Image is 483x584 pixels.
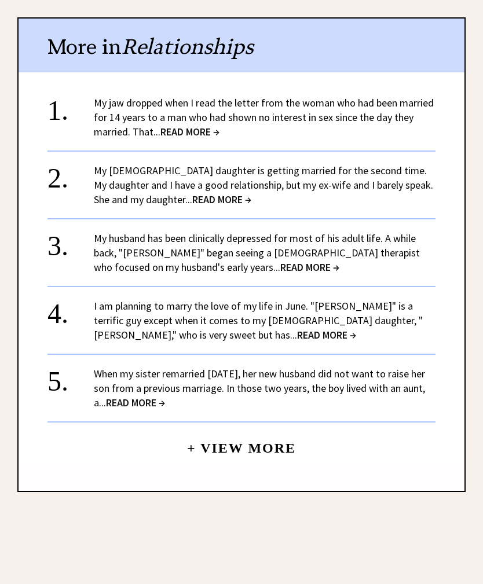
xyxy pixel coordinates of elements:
div: 3. [47,232,94,253]
span: READ MORE → [280,261,339,274]
div: 2. [47,164,94,185]
div: 5. [47,367,94,388]
a: My [DEMOGRAPHIC_DATA] daughter is getting married for the second time. My daughter and I have a g... [94,164,433,207]
span: READ MORE → [297,329,356,342]
span: READ MORE → [192,193,251,207]
a: My jaw dropped when I read the letter from the woman who had been married for 14 years to a man w... [94,97,434,139]
a: My husband has been clinically depressed for most of his adult life. A while back, "[PERSON_NAME]... [94,232,420,274]
a: I am planning to marry the love of my life in June. "[PERSON_NAME]" is a terrific guy except when... [94,300,423,342]
span: READ MORE → [106,396,165,410]
span: READ MORE → [160,126,219,139]
a: + View More [187,431,296,456]
div: More in [19,19,464,73]
a: When my sister remarried [DATE], her new husband did not want to raise her son from a previous ma... [94,368,425,410]
div: 1. [47,96,94,117]
div: 4. [47,299,94,321]
span: Relationships [122,34,254,60]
